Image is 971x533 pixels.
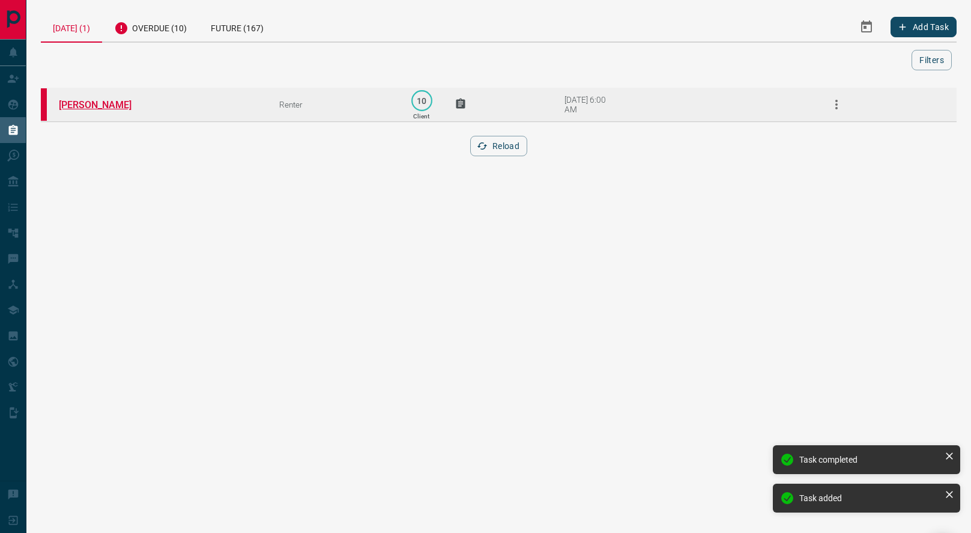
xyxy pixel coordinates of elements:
[199,12,276,41] div: Future (167)
[417,96,426,105] p: 10
[59,99,149,111] a: [PERSON_NAME]
[413,113,429,120] p: Client
[41,12,102,43] div: [DATE] (1)
[41,88,47,121] div: property.ca
[799,493,940,503] div: Task added
[799,455,940,464] div: Task completed
[564,95,616,114] div: [DATE] 6:00 AM
[470,136,527,156] button: Reload
[102,12,199,41] div: Overdue (10)
[912,50,952,70] button: Filters
[891,17,957,37] button: Add Task
[279,100,388,109] div: Renter
[852,13,881,41] button: Select Date Range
